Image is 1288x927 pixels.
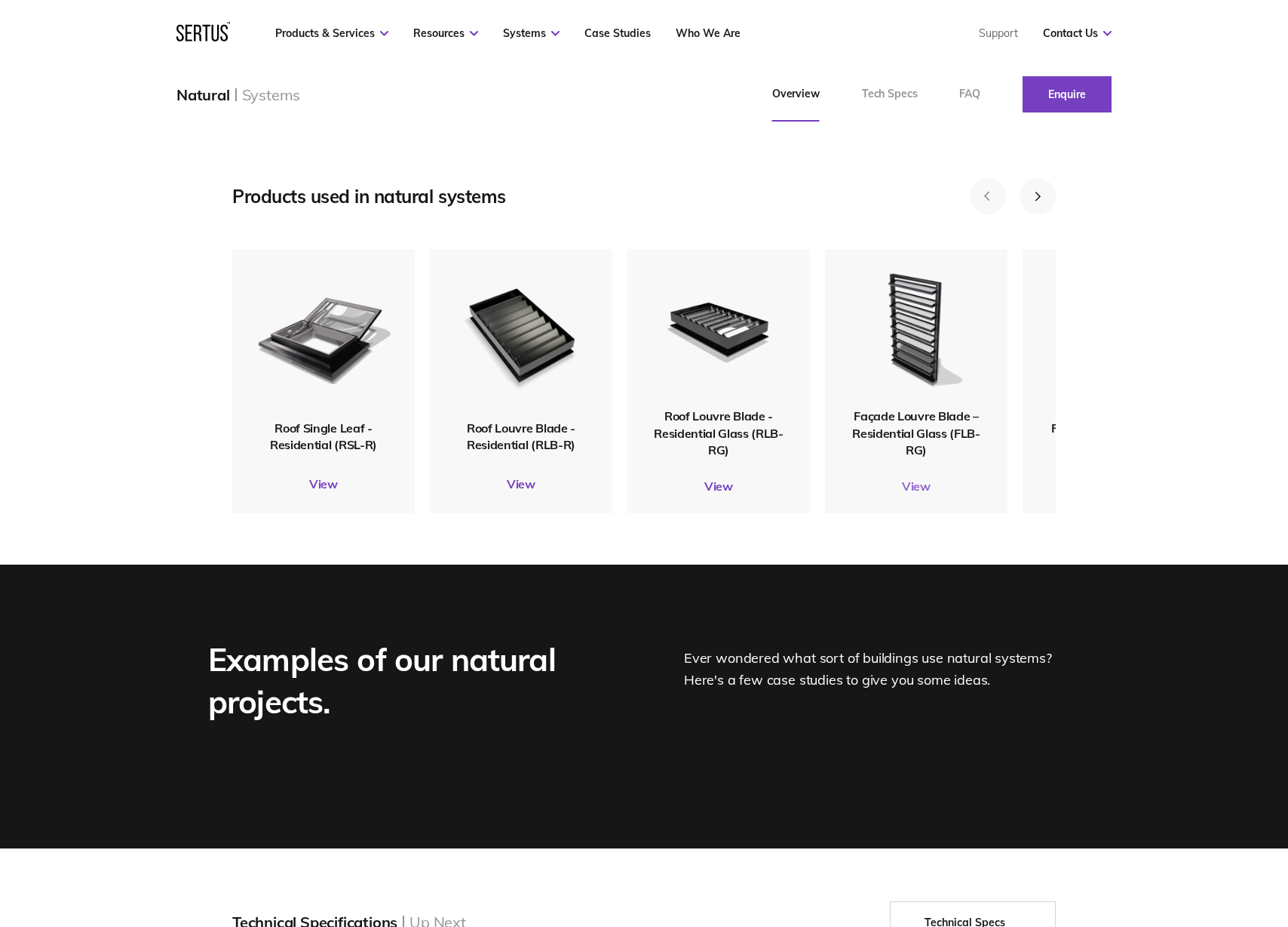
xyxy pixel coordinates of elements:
[232,185,644,208] div: Products used in natural systems
[1023,476,1205,491] a: View
[627,479,810,494] a: View
[1043,26,1112,40] a: Contact Us
[208,639,615,723] div: Examples of our natural projects.
[825,479,1007,494] a: View
[176,85,230,104] div: Natural
[1020,178,1056,214] button: Next slide
[841,67,939,122] a: Tech Specs
[938,67,1001,122] a: FAQ
[270,420,377,451] span: Roof Single Leaf - Residential (RSL-R)
[1051,420,1176,451] span: Façade Louvre Blade – Residential (FLB-R)
[430,476,612,491] a: View
[584,26,651,40] a: Case Studies
[1017,752,1288,927] iframe: Chat Widget
[242,85,301,104] div: Systems
[1023,76,1112,112] a: Enquire
[979,26,1018,40] a: Support
[275,26,388,40] a: Products & Services
[970,178,1006,214] button: Previous slide
[503,26,560,40] a: Systems
[467,420,575,451] span: Roof Louvre Blade - Residential (RLB-R)
[852,408,980,457] span: Façade Louvre Blade – Residential Glass (FLB-RG)
[684,639,1080,723] div: Ever wondered what sort of buildings use natural systems? Here's a few case studies to give you s...
[654,408,784,457] span: Roof Louvre Blade - Residential Glass (RLB-RG)
[413,26,478,40] a: Resources
[676,26,741,40] a: Who We Are
[232,476,415,491] a: View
